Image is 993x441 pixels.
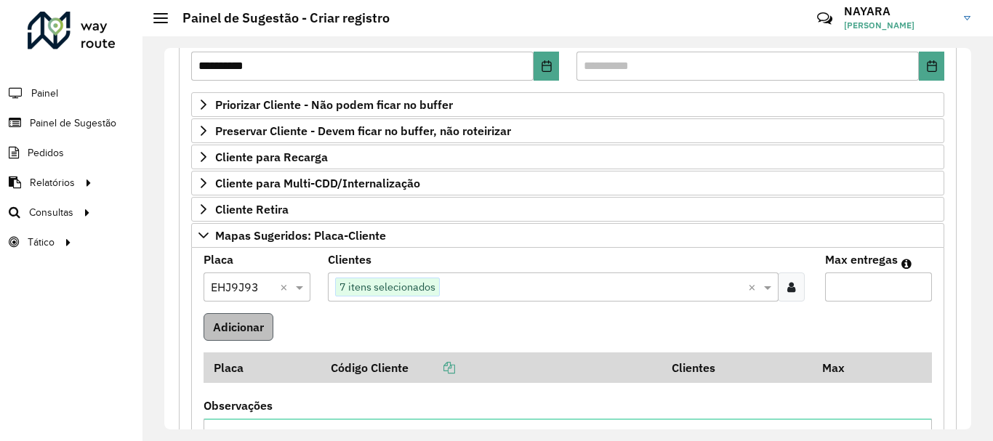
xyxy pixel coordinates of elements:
[215,125,511,137] span: Preservar Cliente - Devem ficar no buffer, não roteirizar
[215,203,289,215] span: Cliente Retira
[191,145,944,169] a: Cliente para Recarga
[534,52,559,81] button: Choose Date
[280,278,292,296] span: Clear all
[28,145,64,161] span: Pedidos
[328,251,371,268] label: Clientes
[191,223,944,248] a: Mapas Sugeridos: Placa-Cliente
[191,92,944,117] a: Priorizar Cliente - Não podem ficar no buffer
[844,4,953,18] h3: NAYARA
[30,116,116,131] span: Painel de Sugestão
[825,251,898,268] label: Max entregas
[204,352,321,383] th: Placa
[215,99,453,110] span: Priorizar Cliente - Não podem ficar no buffer
[662,352,812,383] th: Clientes
[809,3,840,34] a: Contato Rápido
[919,52,944,81] button: Choose Date
[191,118,944,143] a: Preservar Cliente - Devem ficar no buffer, não roteirizar
[29,205,73,220] span: Consultas
[336,278,439,296] span: 7 itens selecionados
[215,151,328,163] span: Cliente para Recarga
[191,197,944,222] a: Cliente Retira
[30,175,75,190] span: Relatórios
[409,360,455,375] a: Copiar
[204,313,273,341] button: Adicionar
[204,397,273,414] label: Observações
[748,278,760,296] span: Clear all
[215,177,420,189] span: Cliente para Multi-CDD/Internalização
[844,19,953,32] span: [PERSON_NAME]
[812,352,870,383] th: Max
[191,171,944,195] a: Cliente para Multi-CDD/Internalização
[321,352,662,383] th: Código Cliente
[901,258,912,270] em: Máximo de clientes que serão colocados na mesma rota com os clientes informados
[31,86,58,101] span: Painel
[215,230,386,241] span: Mapas Sugeridos: Placa-Cliente
[168,10,390,26] h2: Painel de Sugestão - Criar registro
[204,251,233,268] label: Placa
[28,235,55,250] span: Tático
